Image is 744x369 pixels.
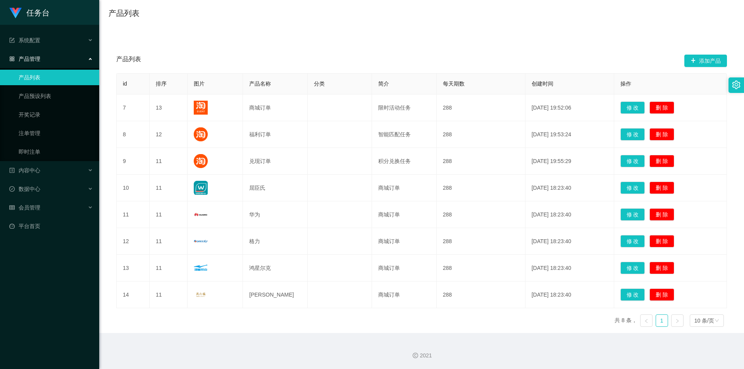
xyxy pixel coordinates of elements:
td: [DATE] 19:52:06 [525,94,614,121]
img: 689de9b40834b.png [194,154,208,168]
td: 10 [117,175,150,201]
td: 商城订单 [372,228,436,255]
i: 图标: appstore-o [9,56,15,62]
i: 图标: setting [732,81,741,89]
button: 删 除 [649,155,674,167]
img: logo.9652507e.png [9,8,22,19]
span: 内容中心 [9,167,40,173]
i: 图标: down [715,318,719,324]
td: 11 [150,201,188,228]
img: 689f11b0b23fc.png [194,234,208,248]
td: 12 [150,121,188,148]
td: 华为 [243,201,307,228]
td: 13 [150,94,188,121]
button: 修 改 [620,155,645,167]
button: 删 除 [649,235,674,247]
a: 1 [656,315,668,326]
button: 修 改 [620,128,645,141]
img: 689f11dc4bec6.png [194,288,208,302]
span: 产品管理 [9,56,40,62]
td: 14 [117,281,150,308]
span: 操作 [620,81,631,87]
td: 288 [437,228,525,255]
td: 288 [437,121,525,148]
i: 图标: table [9,205,15,210]
button: 修 改 [620,101,645,114]
td: [DATE] 19:53:24 [525,121,614,148]
i: 图标: check-circle-o [9,186,15,192]
td: [DATE] 18:23:40 [525,201,614,228]
span: 数据中心 [9,186,40,192]
button: 修 改 [620,262,645,274]
span: 产品名称 [249,81,271,87]
button: 修 改 [620,182,645,194]
td: 限时活动任务 [372,94,436,121]
button: 删 除 [649,128,674,141]
a: 产品预设列表 [19,88,93,104]
span: 每天期数 [443,81,465,87]
img: 689de6352d57d.png [194,101,208,115]
td: 288 [437,148,525,175]
span: 会员管理 [9,204,40,211]
i: 图标: profile [9,168,15,173]
span: 系统配置 [9,37,40,43]
td: 商城订单 [372,255,436,281]
button: 删 除 [649,262,674,274]
a: 任务台 [9,9,50,15]
span: 创建时间 [532,81,553,87]
td: 8 [117,121,150,148]
td: 12 [117,228,150,255]
td: 11 [150,281,188,308]
td: [DATE] 18:23:40 [525,281,614,308]
td: [DATE] 19:55:29 [525,148,614,175]
td: 288 [437,94,525,121]
td: [DATE] 18:23:40 [525,255,614,281]
td: 格力 [243,228,307,255]
td: 商城订单 [243,94,307,121]
img: 689f11c7de789.png [194,261,208,275]
span: 分类 [314,81,325,87]
span: 排序 [156,81,167,87]
a: 图标: dashboard平台首页 [9,218,93,234]
a: 即时注单 [19,144,93,160]
td: [PERSON_NAME] [243,281,307,308]
button: 修 改 [620,208,645,221]
td: 13 [117,255,150,281]
button: 删 除 [649,101,674,114]
td: [DATE] 18:23:40 [525,175,614,201]
div: 2021 [105,352,738,360]
span: 简介 [378,81,389,87]
a: 开奖记录 [19,107,93,122]
i: 图标: left [644,319,649,323]
button: 图标: plus添加产品 [684,55,727,67]
td: 11 [117,201,150,228]
span: id [123,81,127,87]
li: 上一页 [640,314,653,327]
td: 商城订单 [372,175,436,201]
button: 修 改 [620,235,645,247]
td: 288 [437,281,525,308]
td: 9 [117,148,150,175]
button: 删 除 [649,288,674,301]
td: 商城订单 [372,201,436,228]
img: 68176a989e162.jpg [194,181,208,195]
button: 删 除 [649,182,674,194]
h1: 任务台 [26,0,50,25]
td: 11 [150,148,188,175]
a: 产品列表 [19,70,93,85]
i: 图标: right [675,319,680,323]
img: 689de9a55161b.png [194,127,208,141]
td: 福利订单 [243,121,307,148]
td: 288 [437,175,525,201]
button: 修 改 [620,288,645,301]
h1: 产品列表 [108,7,139,19]
td: 11 [150,255,188,281]
span: 图片 [194,81,205,87]
td: [DATE] 18:23:40 [525,228,614,255]
div: 10 条/页 [694,315,714,326]
td: 积分兑换任务 [372,148,436,175]
td: 兑现订单 [243,148,307,175]
button: 删 除 [649,208,674,221]
td: 11 [150,228,188,255]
